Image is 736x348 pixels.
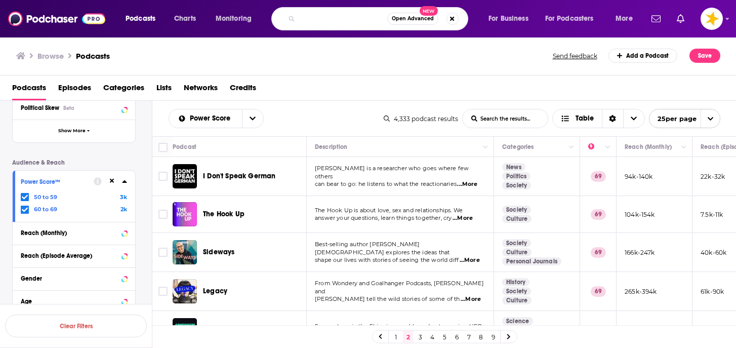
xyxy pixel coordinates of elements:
[203,286,227,296] a: Legacy
[502,206,531,214] a: Society
[315,323,485,330] span: Somewhere in the Skies is a weekly podcast covering UFOs
[173,240,197,264] img: Sideways
[591,286,606,296] p: 69
[21,178,87,185] div: Power Score™
[502,215,531,223] a: Culture
[403,331,413,343] a: 2
[5,315,147,337] button: Clear Filters
[174,12,196,26] span: Charts
[502,278,529,286] a: History
[120,194,127,201] span: 3k
[21,229,118,237] div: Reach (Monthly)
[184,80,218,100] span: Networks
[315,141,347,153] div: Description
[21,298,118,305] div: Age
[591,247,606,257] p: 69
[625,141,672,153] div: Reach (Monthly)
[315,241,449,256] span: Best-selling author [PERSON_NAME][DEMOGRAPHIC_DATA] explores the ideas that
[502,248,531,256] a: Culture
[173,141,196,153] div: Podcast
[502,287,531,295] a: Society
[545,12,594,26] span: For Podcasters
[156,80,172,100] a: Lists
[678,141,690,153] button: Column Actions
[649,111,697,127] span: 25 per page
[21,272,127,285] button: Gender
[701,287,724,296] p: 61k-90k
[488,331,498,343] a: 9
[701,248,726,257] p: 40k-60k
[701,210,723,219] p: 7.5k-11k
[8,9,105,28] img: Podchaser - Follow, Share and Rate Podcasts
[701,8,723,30] button: Show profile menu
[216,12,252,26] span: Monitoring
[34,206,57,213] span: 60 to 69
[479,141,492,153] button: Column Actions
[118,11,169,27] button: open menu
[550,52,600,60] button: Send feedback
[12,80,46,100] a: Podcasts
[453,214,473,222] span: ...More
[420,6,438,16] span: New
[173,164,197,188] img: I Don't Speak German
[647,10,665,27] a: Show notifications dropdown
[21,104,59,111] span: Political Skew
[203,209,244,219] a: The Hook Up
[315,214,452,221] span: answer your questions, learn things together, cry
[481,11,541,27] button: open menu
[168,11,202,27] a: Charts
[476,331,486,343] a: 8
[602,141,614,153] button: Column Actions
[439,331,449,343] a: 5
[203,247,234,257] a: Sideways
[37,51,64,61] h3: Browse
[415,331,425,343] a: 3
[608,49,678,63] a: Add a Podcast
[158,248,168,257] span: Toggle select row
[190,115,234,122] span: Power Score
[315,207,463,214] span: The Hook Up is about love, sex and relationships. We
[203,172,275,180] span: I Don't Speak German
[173,202,197,226] img: The Hook Up
[391,331,401,343] a: 1
[502,163,525,171] a: News
[392,16,434,21] span: Open Advanced
[315,280,484,295] span: From Wondery and Goalhanger Podcasts, [PERSON_NAME] and
[625,210,655,219] p: 104k-154k
[242,109,263,128] button: open menu
[649,109,720,128] button: open menu
[230,80,256,100] span: Credits
[315,295,460,302] span: [PERSON_NAME] tell the wild stories of some of th
[158,287,168,296] span: Toggle select row
[502,141,534,153] div: Categories
[616,12,633,26] span: More
[103,80,144,100] span: Categories
[169,109,264,128] h2: Choose List sort
[58,80,91,100] a: Episodes
[460,256,480,264] span: ...More
[701,8,723,30] img: User Profile
[588,141,602,153] div: Power Score
[565,141,578,153] button: Column Actions
[21,101,127,114] button: Political SkewBeta
[76,51,110,61] a: Podcasts
[209,11,265,27] button: open menu
[701,172,725,181] p: 22k-32k
[58,128,86,134] span: Show More
[281,7,478,30] div: Search podcasts, credits, & more...
[502,172,530,180] a: Politics
[576,115,594,122] span: Table
[461,295,481,303] span: ...More
[427,331,437,343] a: 4
[21,275,118,282] div: Gender
[591,171,606,181] p: 69
[120,206,127,213] span: 2k
[552,109,645,128] h2: Choose View
[173,318,197,342] a: Somewhere in the Skies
